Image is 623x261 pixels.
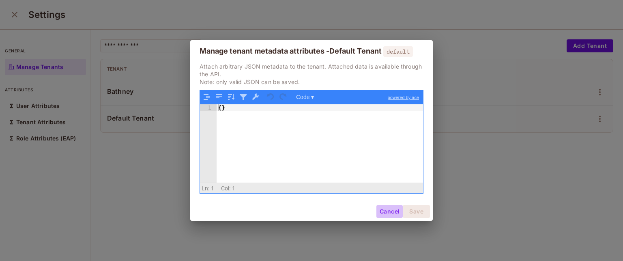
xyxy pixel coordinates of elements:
[214,92,224,102] button: Compact JSON data, remove all whitespaces (Ctrl+Shift+I)
[200,63,423,86] p: Attach arbitrary JSON metadata to the tenant. Attached data is available through the API. Note: o...
[232,185,235,192] span: 1
[266,92,276,102] button: Undo last action (Ctrl+Z)
[278,92,288,102] button: Redo (Ctrl+Shift+Z)
[238,92,249,102] button: Filter, sort, or transform contents
[221,185,231,192] span: Col:
[383,46,412,57] span: default
[202,92,212,102] button: Format JSON data, with proper indentation and line feeds (Ctrl+I)
[403,205,430,218] button: Save
[384,90,423,105] a: powered by ace
[376,205,403,218] button: Cancel
[200,46,382,56] div: Manage tenant metadata attributes - Default Tenant
[202,185,209,192] span: Ln:
[211,185,214,192] span: 1
[226,92,236,102] button: Sort contents
[250,92,261,102] button: Repair JSON: fix quotes and escape characters, remove comments and JSONP notation, turn JavaScrip...
[293,92,317,102] button: Code ▾
[200,104,217,111] div: 1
